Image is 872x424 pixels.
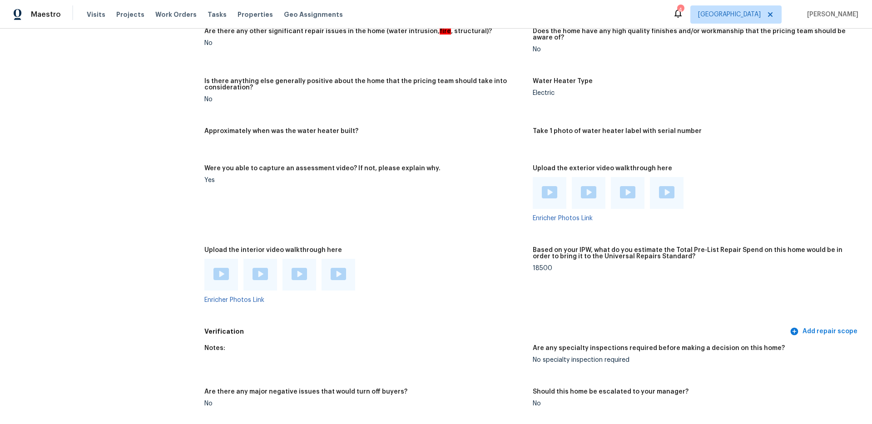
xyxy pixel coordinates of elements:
[792,326,857,337] span: Add repair scope
[213,268,229,281] a: Play Video
[698,10,761,19] span: [GEOGRAPHIC_DATA]
[204,28,492,35] h5: Are there any other significant repair issues in the home (water intrusion, , structural)?
[803,10,858,19] span: [PERSON_NAME]
[204,96,525,103] div: No
[204,128,358,134] h5: Approximately when was the water heater built?
[533,46,854,53] div: No
[204,327,788,336] h5: Verification
[155,10,197,19] span: Work Orders
[253,268,268,280] img: Play Video
[331,268,346,280] img: Play Video
[208,11,227,18] span: Tasks
[292,268,307,281] a: Play Video
[116,10,144,19] span: Projects
[620,186,635,200] a: Play Video
[581,186,596,198] img: Play Video
[331,268,346,281] a: Play Video
[204,297,264,303] a: Enricher Photos Link
[620,186,635,198] img: Play Video
[533,400,854,407] div: No
[204,247,342,253] h5: Upload the interior video walkthrough here
[659,186,674,200] a: Play Video
[213,268,229,280] img: Play Video
[204,400,525,407] div: No
[533,247,854,260] h5: Based on your IPW, what do you estimate the Total Pre-List Repair Spend on this home would be in ...
[87,10,105,19] span: Visits
[533,389,689,395] h5: Should this home be escalated to your manager?
[533,265,854,271] div: 18500
[238,10,273,19] span: Properties
[533,345,785,351] h5: Are any specialty inspections required before making a decision on this home?
[253,268,268,281] a: Play Video
[31,10,61,19] span: Maestro
[204,345,225,351] h5: Notes:
[533,28,854,41] h5: Does the home have any high quality finishes and/or workmanship that the pricing team should be a...
[533,357,854,363] div: No specialty inspection required
[204,177,525,183] div: Yes
[533,78,593,84] h5: Water Heater Type
[659,186,674,198] img: Play Video
[204,389,407,395] h5: Are there any major negative issues that would turn off buyers?
[788,323,861,340] button: Add repair scope
[533,165,672,172] h5: Upload the exterior video walkthrough here
[204,165,441,172] h5: Were you able to capture an assessment video? If not, please explain why.
[284,10,343,19] span: Geo Assignments
[533,90,854,96] div: Electric
[542,186,557,198] img: Play Video
[440,28,451,35] em: fire
[204,40,525,46] div: No
[677,5,684,15] div: 4
[204,78,525,91] h5: Is there anything else generally positive about the home that the pricing team should take into c...
[542,186,557,200] a: Play Video
[533,128,702,134] h5: Take 1 photo of water heater label with serial number
[292,268,307,280] img: Play Video
[533,215,593,222] a: Enricher Photos Link
[581,186,596,200] a: Play Video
